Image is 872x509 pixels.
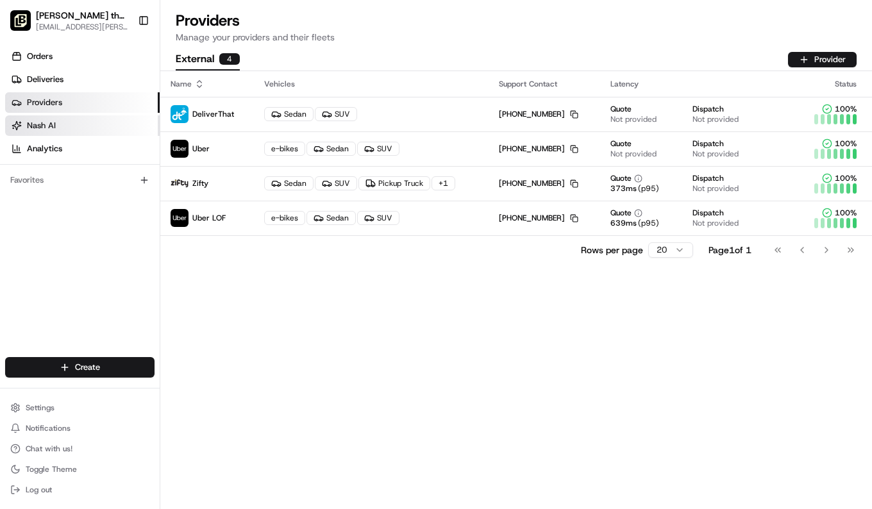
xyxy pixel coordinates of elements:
span: 100 % [835,173,857,183]
a: Orders [5,46,160,67]
p: Manage your providers and their fleets [176,31,857,44]
span: 100 % [835,104,857,114]
a: 💻API Documentation [103,181,211,204]
span: (p95) [638,183,659,194]
a: Nash AI [5,115,160,136]
span: Dispatch [692,104,724,114]
div: Vehicles [264,79,479,89]
div: 📗 [13,187,23,197]
input: Clear [33,83,212,96]
div: SUV [315,107,357,121]
button: [EMAIL_ADDRESS][PERSON_NAME][DOMAIN_NAME] [36,22,128,32]
div: SUV [315,176,357,190]
img: uber-new-logo.jpeg [171,209,189,227]
div: Pickup Truck [358,176,430,190]
a: Deliveries [5,69,160,90]
span: Log out [26,485,52,495]
button: External [176,49,240,71]
div: SUV [357,142,399,156]
div: [PHONE_NUMBER] [499,213,578,223]
span: Notifications [26,423,71,433]
div: Sedan [306,211,356,225]
span: 373 ms [610,183,637,194]
button: Quote [610,173,642,183]
div: Sedan [306,142,356,156]
div: Page 1 of 1 [709,244,751,256]
p: Welcome 👋 [13,51,233,72]
button: Start new chat [218,126,233,142]
div: 💻 [108,187,119,197]
span: Not provided [610,114,657,124]
div: Favorites [5,170,155,190]
span: Providers [27,97,62,108]
a: Providers [5,92,160,113]
div: + 1 [432,176,455,190]
div: Name [171,79,244,89]
button: [PERSON_NAME] the Greek (Petaluma) [36,9,128,22]
span: Settings [26,403,55,413]
span: Orders [27,51,53,62]
div: [PHONE_NUMBER] [499,178,578,188]
div: Status [804,79,862,89]
div: e-bikes [264,211,305,225]
div: We're available if you need us! [44,135,162,146]
button: Toggle Theme [5,460,155,478]
div: Sedan [264,107,314,121]
span: Analytics [27,143,62,154]
div: [PHONE_NUMBER] [499,144,578,154]
img: uber-new-logo.jpeg [171,140,189,158]
span: Not provided [692,114,739,124]
div: Start new chat [44,122,210,135]
img: Nick the Greek (Petaluma) [10,10,31,31]
span: Chat with us! [26,444,72,454]
img: 1736555255976-a54dd68f-1ca7-489b-9aae-adbdc363a1c4 [13,122,36,146]
span: Dispatch [692,173,724,183]
img: zifty-logo-trans-sq.png [171,174,189,192]
span: 100 % [835,208,857,218]
p: Rows per page [581,244,643,256]
div: Support Contact [499,79,589,89]
span: Not provided [610,149,657,159]
button: Quote [610,208,642,218]
span: Create [75,362,100,373]
a: 📗Knowledge Base [8,181,103,204]
span: (p95) [638,218,659,228]
span: API Documentation [121,186,206,199]
span: Not provided [692,149,739,159]
button: Provider [788,52,857,67]
h1: Providers [176,10,857,31]
span: Dispatch [692,138,724,149]
button: Chat with us! [5,440,155,458]
span: Quote [610,104,632,114]
span: DeliverThat [192,109,234,119]
div: [PHONE_NUMBER] [499,109,578,119]
div: Latency [610,79,784,89]
span: Quote [610,138,632,149]
button: Settings [5,399,155,417]
img: Nash [13,13,38,38]
span: Dispatch [692,208,724,218]
img: profile_deliverthat_partner.png [171,105,189,123]
span: Knowledge Base [26,186,98,199]
span: Not provided [692,183,739,194]
span: Nash AI [27,120,56,131]
span: Not provided [692,218,739,228]
button: Log out [5,481,155,499]
div: Sedan [264,176,314,190]
div: e-bikes [264,142,305,156]
a: Analytics [5,138,160,159]
button: Nick the Greek (Petaluma)[PERSON_NAME] the Greek (Petaluma)[EMAIL_ADDRESS][PERSON_NAME][DOMAIN_NAME] [5,5,133,36]
div: SUV [357,211,399,225]
a: Powered byPylon [90,217,155,227]
span: Deliveries [27,74,63,85]
span: Zifty [192,178,208,188]
span: Pylon [128,217,155,227]
span: Uber [192,144,210,154]
span: Uber LOF [192,213,226,223]
span: 100 % [835,138,857,149]
button: Create [5,357,155,378]
button: Notifications [5,419,155,437]
span: Toggle Theme [26,464,77,474]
